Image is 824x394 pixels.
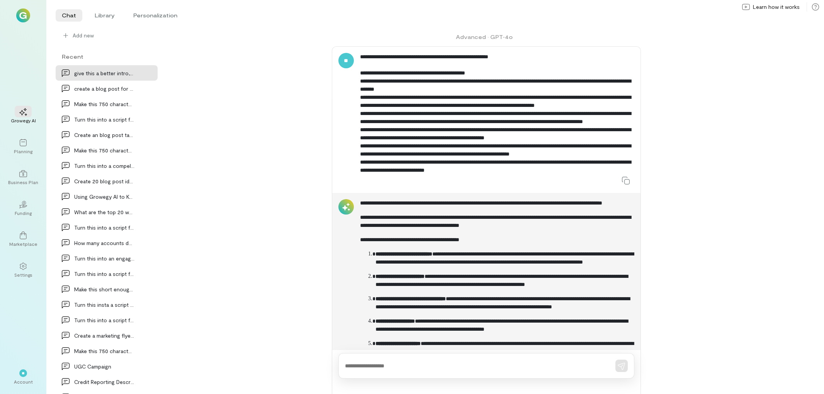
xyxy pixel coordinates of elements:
div: Turn this into a script for a Facebook Reel targe… [74,115,134,123]
div: Make this short enough for a quarter page flyer:… [74,285,134,293]
div: UGC Campaign [74,362,134,370]
div: Turn this into a script for a facebook reel: Cur… [74,223,134,232]
div: Account [14,379,33,385]
div: What are the top 20 ways small business owners ca… [74,208,134,216]
div: Create 20 blog post ideas for Growegy, Inc. (Grow… [74,177,134,185]
div: Create an blog post targeting Small Business Owne… [74,131,134,139]
div: Marketplace [9,241,37,247]
div: Make this 750 characters or less without missing… [74,146,134,154]
div: Recent [56,52,158,61]
div: Turn this into a script for an Instagram Reel: W… [74,270,134,278]
div: Planning [14,148,32,154]
a: Settings [9,256,37,284]
div: Growegy AI [11,117,36,123]
li: Chat [56,9,82,22]
a: Marketplace [9,225,37,253]
div: Credit Reporting Descrepancies [74,378,134,386]
li: Library [88,9,121,22]
div: Make this 750 characters or less and remove the e… [74,100,134,108]
a: Business Plan [9,164,37,191]
div: Using Growegy AI to Keep You Moving [74,193,134,201]
div: Turn this into an engaging script for a social me… [74,254,134,262]
a: Funding [9,194,37,222]
div: give this a better intro, it will be a script for… [74,69,134,77]
div: Funding [15,210,32,216]
div: Settings [14,272,32,278]
div: Turn this insta a script for an instagram reel:… [74,301,134,309]
span: Add new [73,32,151,39]
div: Turn this into a compelling Reel script targeting… [74,162,134,170]
li: Personalization [127,9,183,22]
div: create a blog post for Growegy, Inc. (Everything… [74,85,134,93]
div: How many accounts do I need to build a business c… [74,239,134,247]
div: Business Plan [8,179,38,185]
span: Learn how it works [753,3,800,11]
a: Planning [9,133,37,161]
div: Make this 750 characters or less: Paying Before… [74,347,134,355]
div: Turn this into a script for a facebook reel: Wha… [74,316,134,324]
a: Growegy AI [9,102,37,130]
div: Create a marketing flyer for the company Re-Leash… [74,331,134,340]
